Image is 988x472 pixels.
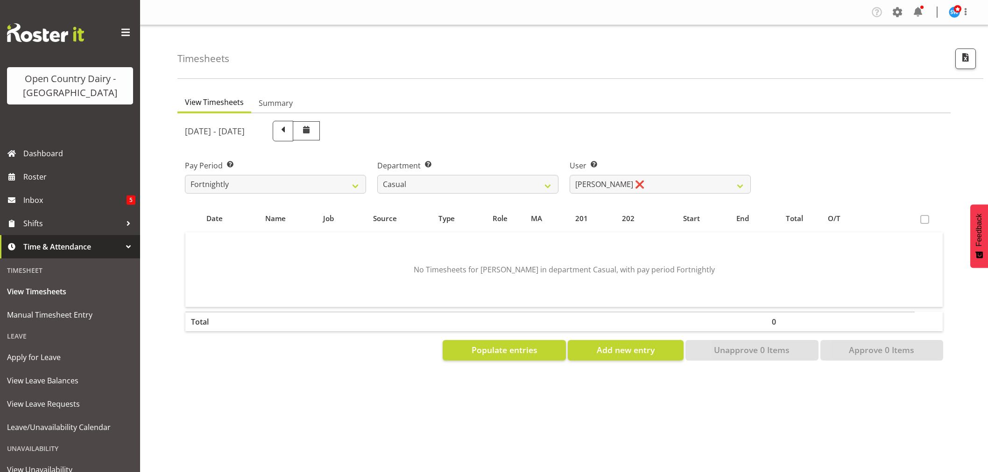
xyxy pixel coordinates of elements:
[215,264,913,275] p: No Timesheets for [PERSON_NAME] in department Casual, with pay period Fortnightly
[493,213,508,224] span: Role
[23,216,121,230] span: Shifts
[7,350,133,364] span: Apply for Leave
[955,49,976,69] button: Export CSV
[849,344,914,356] span: Approve 0 Items
[714,344,790,356] span: Unapprove 0 Items
[683,213,700,224] span: Start
[7,308,133,322] span: Manual Timesheet Entry
[2,261,138,280] div: Timesheet
[323,213,334,224] span: Job
[377,160,558,171] label: Department
[127,195,135,205] span: 5
[575,213,588,224] span: 201
[2,303,138,326] a: Manual Timesheet Entry
[438,213,455,224] span: Type
[185,126,245,136] h5: [DATE] - [DATE]
[185,160,366,171] label: Pay Period
[2,369,138,392] a: View Leave Balances
[828,213,840,224] span: O/T
[23,170,135,184] span: Roster
[7,374,133,388] span: View Leave Balances
[2,439,138,458] div: Unavailability
[23,193,127,207] span: Inbox
[177,53,229,64] h4: Timesheets
[2,346,138,369] a: Apply for Leave
[373,213,397,224] span: Source
[185,312,244,331] th: Total
[766,312,823,331] th: 0
[531,213,542,224] span: MA
[786,213,803,224] span: Total
[23,146,135,160] span: Dashboard
[443,340,566,361] button: Populate entries
[7,397,133,411] span: View Leave Requests
[7,23,84,42] img: Rosterit website logo
[949,7,960,18] img: steve-webb7510.jpg
[16,72,124,100] div: Open Country Dairy - [GEOGRAPHIC_DATA]
[259,97,293,109] span: Summary
[2,416,138,439] a: Leave/Unavailability Calendar
[185,97,244,108] span: View Timesheets
[472,344,537,356] span: Populate entries
[7,420,133,434] span: Leave/Unavailability Calendar
[970,204,988,268] button: Feedback - Show survey
[597,344,655,356] span: Add new entry
[975,214,983,246] span: Feedback
[685,340,819,361] button: Unapprove 0 Items
[820,340,943,361] button: Approve 0 Items
[2,392,138,416] a: View Leave Requests
[265,213,286,224] span: Name
[568,340,683,361] button: Add new entry
[570,160,751,171] label: User
[2,280,138,303] a: View Timesheets
[206,213,223,224] span: Date
[23,240,121,254] span: Time & Attendance
[7,285,133,298] span: View Timesheets
[736,213,749,224] span: End
[2,326,138,346] div: Leave
[622,213,635,224] span: 202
